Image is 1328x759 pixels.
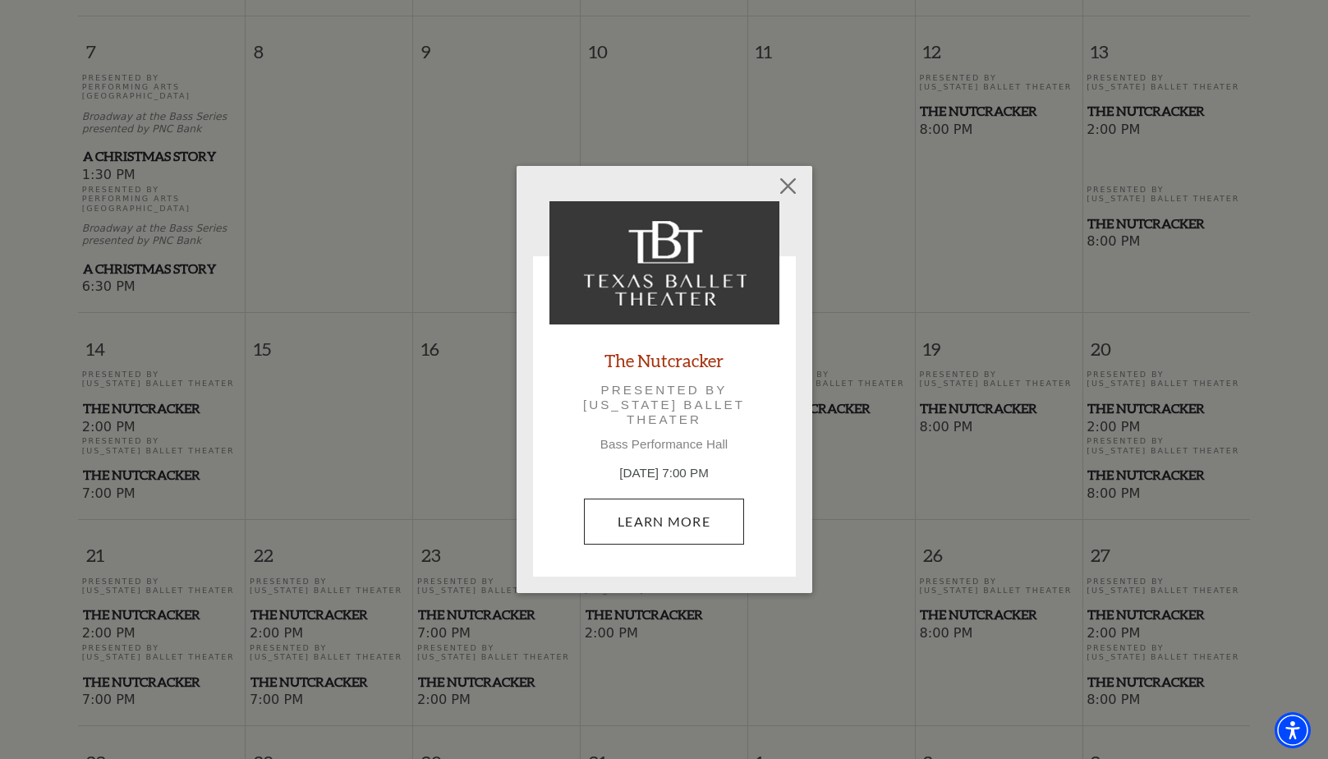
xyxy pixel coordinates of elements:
[572,383,756,428] p: Presented by [US_STATE] Ballet Theater
[1275,712,1311,748] div: Accessibility Menu
[549,464,779,483] p: [DATE] 7:00 PM
[549,437,779,452] p: Bass Performance Hall
[772,171,803,202] button: Close
[584,499,744,545] a: December 21, 7:00 PM Learn More
[604,349,724,371] a: The Nutcracker
[549,201,779,324] img: The Nutcracker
